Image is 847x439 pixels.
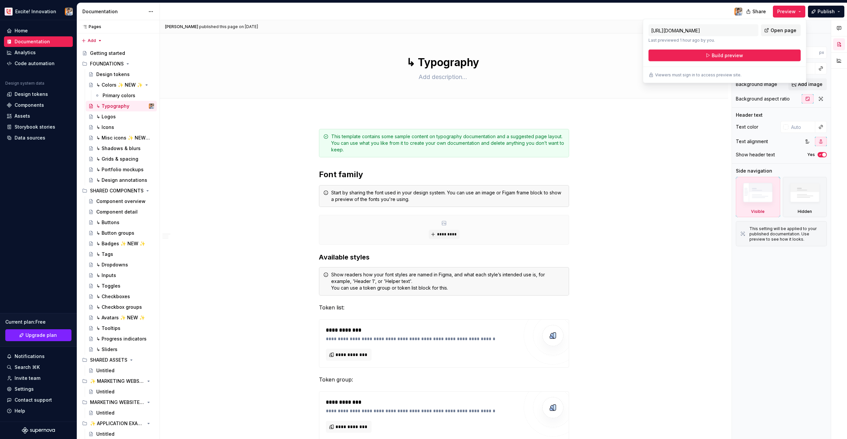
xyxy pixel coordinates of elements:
[736,168,772,174] div: Side navigation
[86,111,157,122] a: ↳ Logos
[96,198,146,205] div: Component overview
[96,410,114,416] div: Untitled
[79,185,157,196] div: SHARED COMPONENTS
[96,103,129,109] div: ↳ Typography
[82,8,145,15] div: Documentation
[165,24,198,29] span: [PERSON_NAME]
[25,332,57,339] span: Upgrade plan
[808,6,844,18] button: Publish
[4,36,73,47] a: Documentation
[15,60,55,67] div: Code automation
[96,367,114,374] div: Untitled
[736,96,790,102] div: Background aspect ratio
[96,177,147,183] div: ↳ Design annotations
[318,55,568,70] textarea: ↳ Typography
[15,353,45,360] div: Notifications
[103,92,135,99] div: Primary colors
[96,209,138,215] div: Component detail
[798,81,823,88] span: Add image
[648,50,801,61] button: Build preview
[5,81,44,86] div: Design system data
[86,249,157,259] a: ↳ Tags
[96,293,130,300] div: ↳ Checkboxes
[15,27,28,34] div: Home
[86,69,157,80] a: Design tokens
[96,346,117,353] div: ↳ Sliders
[96,156,138,162] div: ↳ Grids & spacing
[96,336,147,342] div: ↳ Progress indicators
[819,50,824,55] p: px
[96,145,141,152] div: ↳ Shadows & blurs
[86,344,157,355] a: ↳ Sliders
[15,364,40,371] div: Search ⌘K
[96,304,142,310] div: ↳ Checkbox groups
[96,219,119,226] div: ↳ Buttons
[712,52,743,59] span: Build preview
[96,240,145,247] div: ↳ Badges ✨ NEW ✨
[86,196,157,207] a: Component overview
[86,164,157,175] a: ↳ Portfolio mockups
[15,102,44,108] div: Components
[86,217,157,228] a: ↳ Buttons
[96,166,144,173] div: ↳ Portfolio mockups
[86,270,157,281] a: ↳ Inputs
[735,8,742,16] img: Paul Mbingu
[319,169,569,180] h2: Font family
[736,151,775,158] div: Show header text
[86,101,157,111] a: ↳ TypographyPaul Mbingu
[86,281,157,291] a: ↳ Toggles
[771,27,796,34] span: Open page
[149,103,154,109] img: Paul Mbingu
[96,431,114,437] div: Untitled
[79,59,157,69] div: FOUNDATIONS
[86,302,157,312] a: ↳ Checkbox groups
[86,408,157,418] a: Untitled
[96,71,130,78] div: Design tokens
[15,375,40,381] div: Invite team
[79,355,157,365] div: SHARED ASSETS
[798,209,812,214] div: Hidden
[648,38,758,43] p: Last previewed 1 hour ago by you.
[22,427,55,434] svg: Supernova Logo
[777,8,796,15] span: Preview
[4,133,73,143] a: Data sources
[15,386,34,392] div: Settings
[4,373,73,383] a: Invite team
[331,133,565,153] div: This template contains some sample content on typography documentation and a suggested page layou...
[86,365,157,376] a: Untitled
[86,122,157,133] a: ↳ Icons
[5,319,71,325] div: Current plan : Free
[79,397,157,408] div: MARKETING WEBSITE COMPONENTS
[79,376,157,386] div: ✨ MARKETING WEBSITE EXAMPLES
[5,329,71,341] a: Upgrade plan
[96,251,113,258] div: ↳ Tags
[319,376,569,383] p: Token group:
[86,154,157,164] a: ↳ Grids & spacing
[752,8,766,15] span: Share
[818,8,835,15] span: Publish
[90,420,145,427] div: ✨ APPLICATION EXAMPLES
[788,121,815,133] input: Auto
[4,58,73,69] a: Code automation
[96,325,120,332] div: ↳ Tooltips
[15,135,45,141] div: Data sources
[86,228,157,238] a: ↳ Button groups
[86,334,157,344] a: ↳ Progress indicators
[783,177,827,217] div: Hidden
[15,91,48,98] div: Design tokens
[86,312,157,323] a: ↳ Avatars ✨ NEW ✨
[86,323,157,334] a: ↳ Tooltips
[90,378,145,384] div: ✨ MARKETING WEBSITE EXAMPLES
[4,122,73,132] a: Storybook stories
[15,113,30,119] div: Assets
[319,303,569,311] p: Token list:
[655,72,741,78] p: Viewers must sign in to access preview site.
[96,124,114,131] div: ↳ Icons
[86,291,157,302] a: ↳ Checkboxes
[331,189,565,203] div: Start by sharing the font used in your design system. You can use an image or Figam frame block t...
[92,90,157,101] a: Primary colors
[4,384,73,394] a: Settings
[736,81,777,88] div: Background image
[4,362,73,373] button: Search ⌘K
